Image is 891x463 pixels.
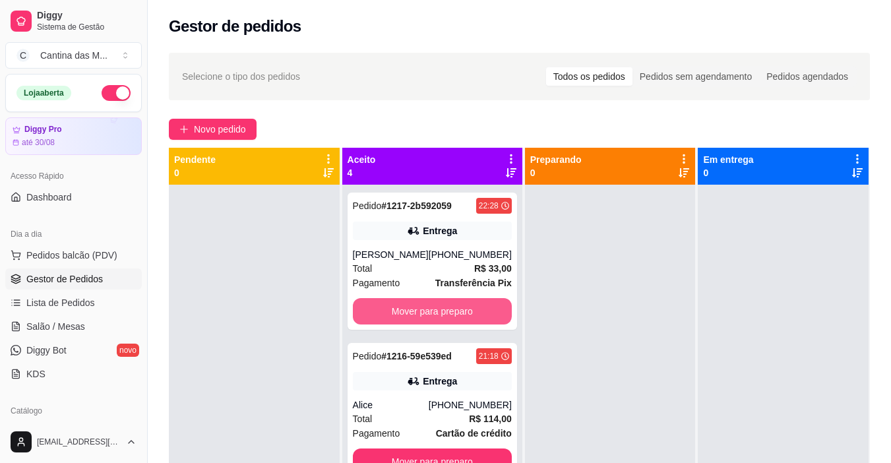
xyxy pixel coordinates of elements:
button: Novo pedido [169,119,257,140]
div: Loja aberta [16,86,71,100]
span: Novo pedido [194,122,246,137]
div: Entrega [423,224,457,237]
a: Lista de Pedidos [5,292,142,313]
a: Dashboard [5,187,142,208]
div: Dia a dia [5,224,142,245]
span: Pagamento [353,276,400,290]
a: DiggySistema de Gestão [5,5,142,37]
span: Sistema de Gestão [37,22,137,32]
strong: # 1217-2b592059 [381,201,452,211]
strong: # 1216-59e539ed [381,351,452,361]
p: Em entrega [703,153,753,166]
div: Pedidos agendados [759,67,855,86]
div: [PHONE_NUMBER] [429,398,512,412]
button: Alterar Status [102,85,131,101]
span: Pagamento [353,426,400,441]
span: [EMAIL_ADDRESS][DOMAIN_NAME] [37,437,121,447]
span: Salão / Mesas [26,320,85,333]
article: até 30/08 [22,137,55,148]
p: Aceito [348,153,376,166]
strong: R$ 33,00 [474,263,512,274]
div: Entrega [423,375,457,388]
span: Dashboard [26,191,72,204]
h2: Gestor de pedidos [169,16,301,37]
button: [EMAIL_ADDRESS][DOMAIN_NAME] [5,426,142,458]
a: Gestor de Pedidos [5,268,142,290]
div: 22:28 [479,201,499,211]
span: plus [179,125,189,134]
div: Catálogo [5,400,142,421]
a: Salão / Mesas [5,316,142,337]
span: Gestor de Pedidos [26,272,103,286]
p: Pendente [174,153,216,166]
p: Preparando [530,153,582,166]
span: Lista de Pedidos [26,296,95,309]
div: 21:18 [479,351,499,361]
a: Diggy Proaté 30/08 [5,117,142,155]
p: 4 [348,166,376,179]
div: Todos os pedidos [546,67,632,86]
div: Alice [353,398,429,412]
span: Pedido [353,351,382,361]
span: Pedidos balcão (PDV) [26,249,117,262]
span: Diggy Bot [26,344,67,357]
strong: R$ 114,00 [469,414,512,424]
span: Pedido [353,201,382,211]
strong: Transferência Pix [435,278,512,288]
span: Total [353,261,373,276]
strong: Cartão de crédito [436,428,512,439]
p: 0 [530,166,582,179]
span: C [16,49,30,62]
span: Selecione o tipo dos pedidos [182,69,300,84]
p: 0 [174,166,216,179]
div: [PERSON_NAME] [353,248,429,261]
a: Diggy Botnovo [5,340,142,361]
div: Acesso Rápido [5,166,142,187]
span: Total [353,412,373,426]
span: Diggy [37,10,137,22]
span: KDS [26,367,46,381]
button: Select a team [5,42,142,69]
button: Mover para preparo [353,298,512,324]
div: Pedidos sem agendamento [632,67,759,86]
a: KDS [5,363,142,385]
article: Diggy Pro [24,125,62,135]
div: Cantina das M ... [40,49,108,62]
div: [PHONE_NUMBER] [429,248,512,261]
p: 0 [703,166,753,179]
button: Pedidos balcão (PDV) [5,245,142,266]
